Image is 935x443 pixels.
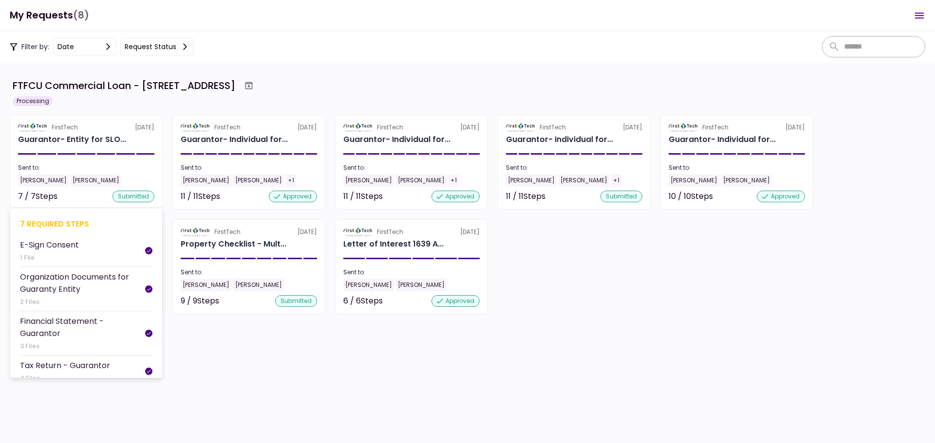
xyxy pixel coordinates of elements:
div: [PERSON_NAME] [559,174,609,187]
div: Sent to: [343,163,480,172]
div: Sent to: [18,163,154,172]
img: Partner logo [181,123,210,132]
div: FirstTech [702,123,729,132]
div: Guarantor- Entity for SLOV AND SLOV, LLC Neighborhood Drummer, LLC [18,134,126,145]
div: Guarantor- Individual for SLOV AND SLOV, LLC John Curran [506,134,613,145]
div: 11 / 11 Steps [181,191,220,202]
div: [PERSON_NAME] [181,279,231,291]
img: Partner logo [343,123,373,132]
div: 2 Files [20,297,145,307]
div: submitted [275,295,317,307]
div: 9 / 9 Steps [181,295,219,307]
div: 7 / 7 Steps [18,191,57,202]
button: date [53,38,116,55]
div: [DATE] [343,123,480,132]
div: [PERSON_NAME] [396,279,447,291]
div: 4 Files [20,373,110,383]
div: approved [431,295,480,307]
div: [PERSON_NAME] [18,174,69,187]
div: approved [431,191,480,202]
div: Property Checklist - Multi-Family for SLOV AND SLOV, LLC 1639 Alameda Ave [181,238,286,250]
div: Letter of Interest 1639 Alameda Ave Lakewood OH [343,238,444,250]
div: [DATE] [18,123,154,132]
div: Filter by: [10,38,193,55]
div: FirstTech [540,123,566,132]
h1: My Requests [10,5,89,25]
div: FirstTech [214,123,241,132]
div: date [57,41,74,52]
div: Financial Statement - Guarantor [20,315,145,339]
div: 3 Files [20,341,145,351]
img: Partner logo [181,228,210,236]
div: Tax Return - Guarantor [20,359,110,372]
div: Sent to: [181,268,317,277]
div: +1 [286,174,296,187]
img: Partner logo [669,123,698,132]
div: [DATE] [506,123,642,132]
div: [PERSON_NAME] [71,174,121,187]
div: 7 required steps [20,218,152,230]
div: [PERSON_NAME] [396,174,447,187]
div: Sent to: [669,163,805,172]
div: [DATE] [181,228,317,236]
div: approved [269,191,317,202]
div: Sent to: [343,268,480,277]
div: FTFCU Commercial Loan - [STREET_ADDRESS] [13,78,235,93]
button: Archive workflow [240,77,258,94]
div: Processing [13,96,53,106]
div: [PERSON_NAME] [721,174,772,187]
div: FirstTech [377,228,403,236]
div: submitted [600,191,642,202]
div: [PERSON_NAME] [506,174,557,187]
div: Sent to: [181,163,317,172]
div: E-Sign Consent [20,239,79,251]
div: [PERSON_NAME] [669,174,719,187]
div: Guarantor- Individual for SLOV AND SLOV, LLC Shawn Buckley [343,134,450,145]
div: submitted [112,191,154,202]
div: [PERSON_NAME] [343,279,394,291]
img: Partner logo [18,123,48,132]
div: Organization Documents for Guaranty Entity [20,271,145,295]
img: Partner logo [343,228,373,236]
button: Request status [120,38,193,55]
div: [PERSON_NAME] [233,174,284,187]
div: [PERSON_NAME] [343,174,394,187]
div: [PERSON_NAME] [181,174,231,187]
div: [DATE] [669,123,805,132]
div: +1 [611,174,621,187]
div: FirstTech [377,123,403,132]
div: 6 / 6 Steps [343,295,383,307]
button: Open menu [908,4,931,27]
div: [DATE] [343,228,480,236]
div: Guarantor- Individual for SLOV AND SLOV, LLC Joe Miketo [181,134,288,145]
div: Guarantor- Individual for SLOV AND SLOV, LLC Jim Miketo [669,134,776,145]
img: Partner logo [506,123,536,132]
div: [DATE] [181,123,317,132]
div: +1 [449,174,459,187]
div: [PERSON_NAME] [233,279,284,291]
div: 10 / 10 Steps [669,191,713,202]
div: Sent to: [506,163,642,172]
div: approved [757,191,805,202]
span: (8) [73,5,89,25]
div: 11 / 11 Steps [506,191,545,202]
div: 11 / 11 Steps [343,191,383,202]
div: FirstTech [52,123,78,132]
div: FirstTech [214,228,241,236]
div: 1 File [20,253,79,263]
